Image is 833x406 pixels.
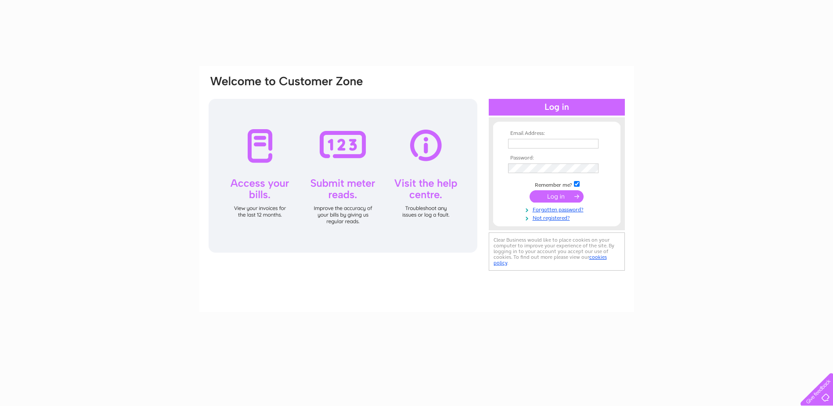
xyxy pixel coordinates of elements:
[506,155,608,161] th: Password:
[506,180,608,188] td: Remember me?
[508,205,608,213] a: Forgotten password?
[508,213,608,221] a: Not registered?
[489,232,625,271] div: Clear Business would like to place cookies on your computer to improve your experience of the sit...
[530,190,584,203] input: Submit
[494,254,607,266] a: cookies policy
[506,130,608,137] th: Email Address:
